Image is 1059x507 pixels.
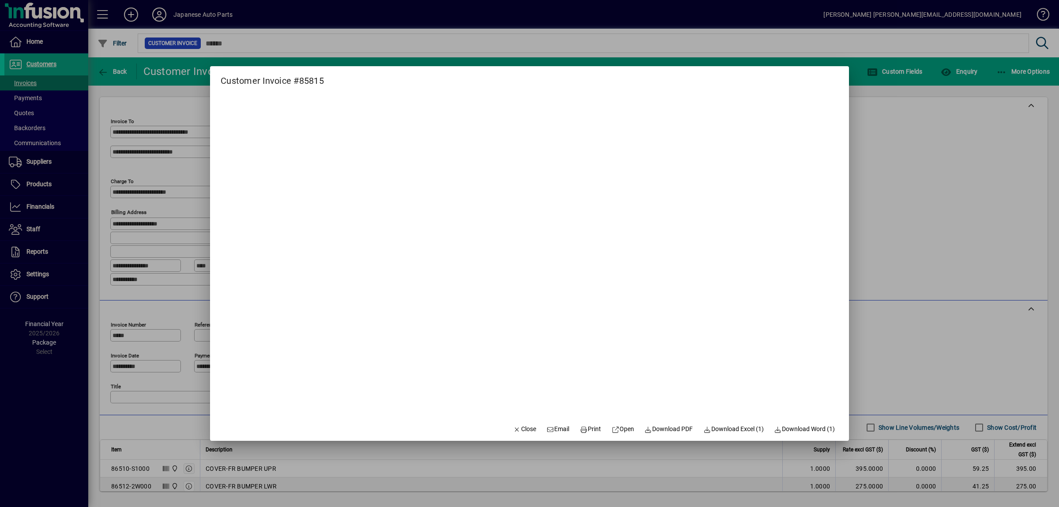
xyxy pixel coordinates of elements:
button: Close [510,421,540,437]
button: Email [543,421,573,437]
h2: Customer Invoice #85815 [210,66,334,88]
span: Download Word (1) [774,424,835,434]
button: Download Excel (1) [700,421,767,437]
a: Download PDF [641,421,697,437]
button: Print [576,421,605,437]
span: Close [513,424,536,434]
span: Print [580,424,601,434]
span: Email [547,424,570,434]
span: Open [612,424,634,434]
span: Download Excel (1) [703,424,764,434]
button: Download Word (1) [771,421,839,437]
a: Open [608,421,638,437]
span: Download PDF [645,424,693,434]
